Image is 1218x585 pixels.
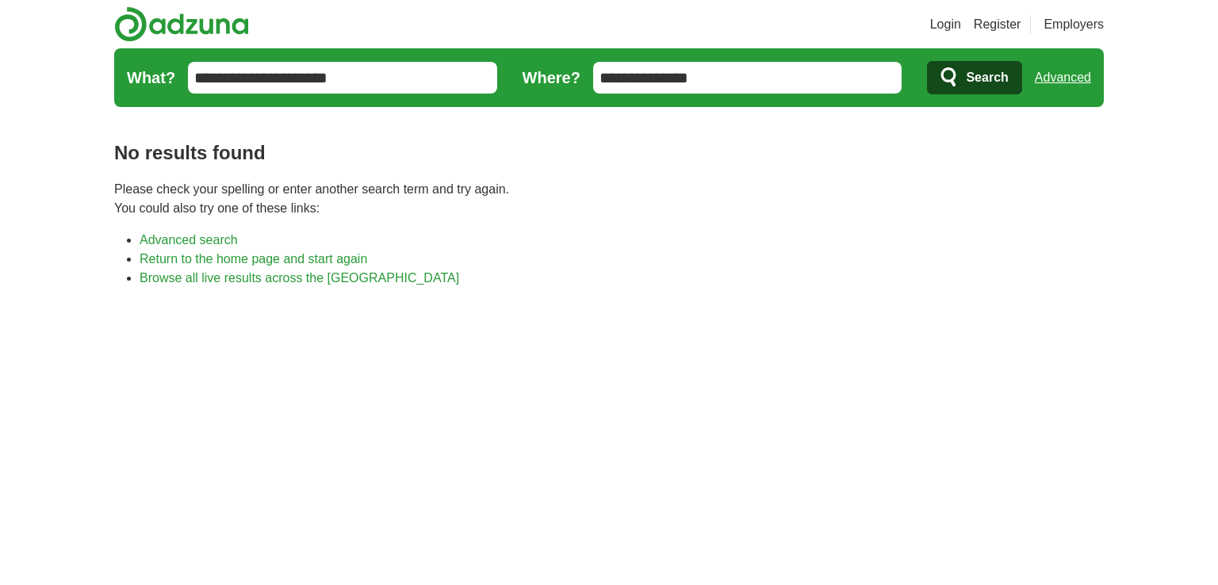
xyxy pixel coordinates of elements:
[140,252,367,266] a: Return to the home page and start again
[1044,15,1104,34] a: Employers
[974,15,1021,34] a: Register
[1035,62,1091,94] a: Advanced
[927,61,1021,94] button: Search
[930,15,961,34] a: Login
[114,139,1104,167] h1: No results found
[523,66,580,90] label: Where?
[114,180,1104,218] p: Please check your spelling or enter another search term and try again. You could also try one of ...
[114,6,249,42] img: Adzuna logo
[966,62,1008,94] span: Search
[140,233,238,247] a: Advanced search
[127,66,175,90] label: What?
[140,271,459,285] a: Browse all live results across the [GEOGRAPHIC_DATA]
